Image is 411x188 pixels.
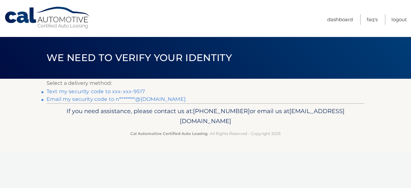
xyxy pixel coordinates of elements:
[391,14,407,25] a: Logout
[193,107,250,115] span: [PHONE_NUMBER]
[47,88,145,94] a: Text my security code to xxx-xxx-9517
[327,14,353,25] a: Dashboard
[51,130,360,137] p: - All Rights Reserved - Copyright 2025
[4,6,91,29] a: Cal Automotive
[47,79,364,88] p: Select a delivery method:
[130,131,207,136] strong: Cal Automotive Certified Auto Leasing
[367,14,378,25] a: FAQ's
[47,52,232,64] span: We need to verify your identity
[51,106,360,127] p: If you need assistance, please contact us at: or email us at
[47,96,186,102] a: Email my security code to n********@[DOMAIN_NAME]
